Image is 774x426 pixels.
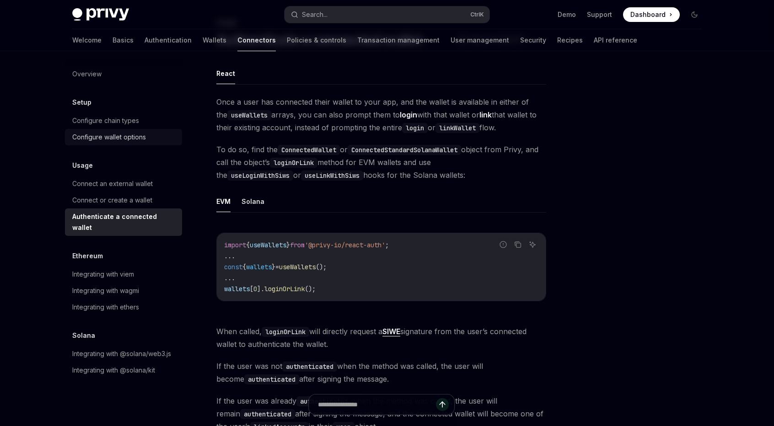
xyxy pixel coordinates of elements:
[301,170,363,181] code: useLinkWithSiws
[250,241,286,249] span: useWallets
[278,145,340,155] code: ConnectedWallet
[227,170,293,181] code: useLoginWithSiws
[285,6,489,23] button: Search...CtrlK
[224,241,246,249] span: import
[65,362,182,378] a: Integrating with @solana/kit
[72,285,139,296] div: Integrating with wagmi
[216,96,546,134] span: Once a user has connected their wallet to your app, and the wallet is available in either of the ...
[72,97,91,108] h5: Setup
[65,66,182,82] a: Overview
[246,241,250,249] span: {
[224,285,250,293] span: wallets
[287,29,346,51] a: Policies & controls
[72,160,93,171] h5: Usage
[216,143,546,181] span: To do so, find the or object from Privy, and call the object’s method for EVM wallets and use the...
[224,263,242,271] span: const
[270,158,317,168] code: loginOrLink
[72,302,139,313] div: Integrating with ethers
[65,129,182,145] a: Configure wallet options
[242,263,246,271] span: {
[290,241,305,249] span: from
[520,29,546,51] a: Security
[145,29,192,51] a: Authentication
[65,112,182,129] a: Configure chain types
[65,299,182,315] a: Integrating with ethers
[272,263,275,271] span: }
[244,374,299,384] code: authenticated
[282,362,337,372] code: authenticated
[72,250,103,261] h5: Ethereum
[497,239,509,250] button: Report incorrect code
[275,263,279,271] span: =
[402,123,428,133] code: login
[253,285,257,293] span: 0
[435,123,479,133] code: linkWallet
[242,191,264,212] button: Solana
[479,110,492,119] strong: link
[264,285,305,293] span: loginOrLink
[687,7,702,22] button: Toggle dark mode
[227,110,271,120] code: useWallets
[623,7,680,22] a: Dashboard
[400,110,417,119] strong: login
[305,241,385,249] span: '@privy-io/react-auth'
[594,29,637,51] a: API reference
[216,360,546,385] span: If the user was not when the method was called, the user will become after signing the message.
[385,241,389,249] span: ;
[557,29,583,51] a: Recipes
[65,208,182,236] a: Authenticate a connected wallet
[348,145,461,155] code: ConnectedStandardSolanaWallet
[72,178,153,189] div: Connect an external wallet
[72,195,152,206] div: Connect or create a wallet
[65,282,182,299] a: Integrating with wagmi
[316,263,327,271] span: ();
[357,29,440,51] a: Transaction management
[224,274,235,282] span: ...
[436,398,449,411] button: Send message
[216,325,546,351] span: When called, will directly request a signature from the user’s connected wallet to authenticate t...
[65,176,182,192] a: Connect an external wallet
[237,29,276,51] a: Connectors
[72,132,146,143] div: Configure wallet options
[72,330,95,341] h5: Solana
[72,29,102,51] a: Welcome
[250,285,253,293] span: [
[224,252,235,260] span: ...
[302,9,328,20] div: Search...
[279,263,316,271] span: useWallets
[451,29,509,51] a: User management
[587,10,612,19] a: Support
[527,239,538,250] button: Ask AI
[246,263,272,271] span: wallets
[72,69,102,80] div: Overview
[72,115,139,126] div: Configure chain types
[203,29,226,51] a: Wallets
[65,346,182,362] a: Integrating with @solana/web3.js
[216,63,235,84] button: React
[630,10,666,19] span: Dashboard
[72,8,129,21] img: dark logo
[72,269,134,280] div: Integrating with viem
[65,192,182,208] a: Connect or create a wallet
[512,239,524,250] button: Copy the contents from the code block
[558,10,576,19] a: Demo
[72,211,177,233] div: Authenticate a connected wallet
[216,191,231,212] button: EVM
[72,348,171,359] div: Integrating with @solana/web3.js
[262,327,309,337] code: loginOrLink
[382,327,400,336] a: SIWE
[470,11,484,18] span: Ctrl K
[72,365,155,376] div: Integrating with @solana/kit
[286,241,290,249] span: }
[113,29,134,51] a: Basics
[257,285,264,293] span: ].
[305,285,316,293] span: ();
[65,266,182,282] a: Integrating with viem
